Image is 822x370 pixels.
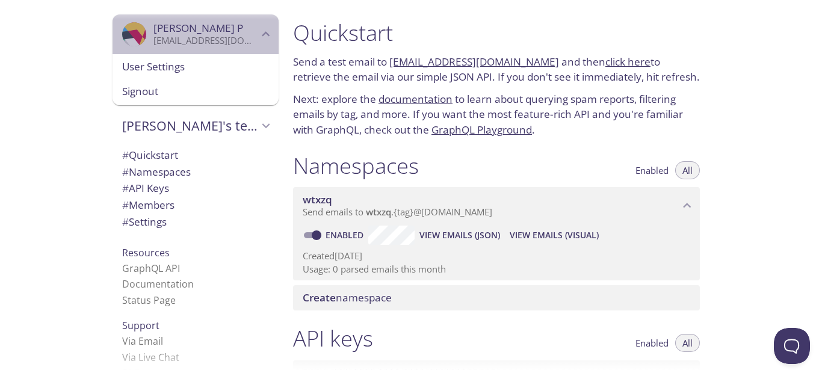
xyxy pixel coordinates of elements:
a: documentation [379,92,453,106]
span: namespace [303,291,392,304]
span: wtxzq [366,206,391,218]
div: Team Settings [113,214,279,230]
a: Enabled [324,229,368,241]
p: [EMAIL_ADDRESS][DOMAIN_NAME] [153,35,258,47]
h1: Namespaces [293,152,419,179]
span: [PERSON_NAME]'s team [122,117,258,134]
span: Quickstart [122,148,178,162]
span: View Emails (Visual) [510,228,599,242]
div: API Keys [113,180,279,197]
span: # [122,198,129,212]
button: View Emails (JSON) [415,226,505,245]
p: Next: explore the to learn about querying spam reports, filtering emails by tag, and more. If you... [293,91,700,138]
h1: API keys [293,325,373,352]
p: Usage: 0 parsed emails this month [303,263,690,276]
iframe: Help Scout Beacon - Open [774,328,810,364]
span: [PERSON_NAME] P [153,21,243,35]
span: Support [122,319,159,332]
div: Nandan P [113,14,279,54]
button: Enabled [628,161,676,179]
span: # [122,181,129,195]
div: Members [113,197,279,214]
div: wtxzq namespace [293,187,700,224]
span: API Keys [122,181,169,195]
div: Namespaces [113,164,279,180]
button: All [675,161,700,179]
span: # [122,148,129,162]
div: Create namespace [293,285,700,310]
a: [EMAIL_ADDRESS][DOMAIN_NAME] [389,55,559,69]
div: Signout [113,79,279,105]
button: Enabled [628,334,676,352]
p: Send a test email to and then to retrieve the email via our simple JSON API. If you don't see it ... [293,54,700,85]
span: Members [122,198,175,212]
span: Create [303,291,336,304]
a: Via Email [122,335,163,348]
div: Quickstart [113,147,279,164]
span: # [122,215,129,229]
span: Namespaces [122,165,191,179]
a: click here [605,55,650,69]
span: User Settings [122,59,269,75]
div: Nandan's team [113,110,279,141]
button: View Emails (Visual) [505,226,604,245]
span: wtxzq [303,193,332,206]
a: GraphQL API [122,262,180,275]
h1: Quickstart [293,19,700,46]
span: Send emails to . {tag} @[DOMAIN_NAME] [303,206,492,218]
button: All [675,334,700,352]
span: View Emails (JSON) [419,228,500,242]
span: Settings [122,215,167,229]
p: Created [DATE] [303,250,690,262]
a: GraphQL Playground [431,123,532,137]
span: # [122,165,129,179]
a: Documentation [122,277,194,291]
a: Status Page [122,294,176,307]
span: Resources [122,246,170,259]
span: Signout [122,84,269,99]
div: User Settings [113,54,279,79]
